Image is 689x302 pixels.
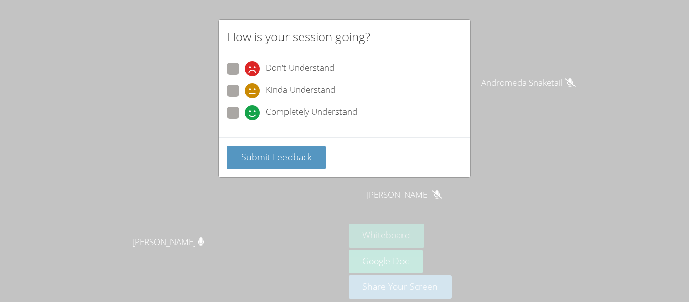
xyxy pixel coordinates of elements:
span: Don't Understand [266,61,334,76]
h2: How is your session going? [227,28,370,46]
span: Completely Understand [266,105,357,120]
span: Submit Feedback [241,151,312,163]
span: Kinda Understand [266,83,335,98]
button: Submit Feedback [227,146,326,169]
